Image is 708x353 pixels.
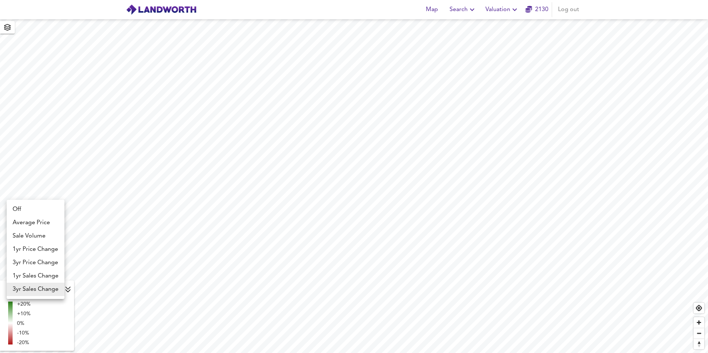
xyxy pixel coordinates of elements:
[7,283,64,296] li: 3yr Sales Change
[7,256,64,269] li: 3yr Price Change
[7,229,64,243] li: Sale Volume
[7,269,64,283] li: 1yr Sales Change
[7,216,64,229] li: Average Price
[7,203,64,216] li: Off
[7,243,64,256] li: 1yr Price Change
